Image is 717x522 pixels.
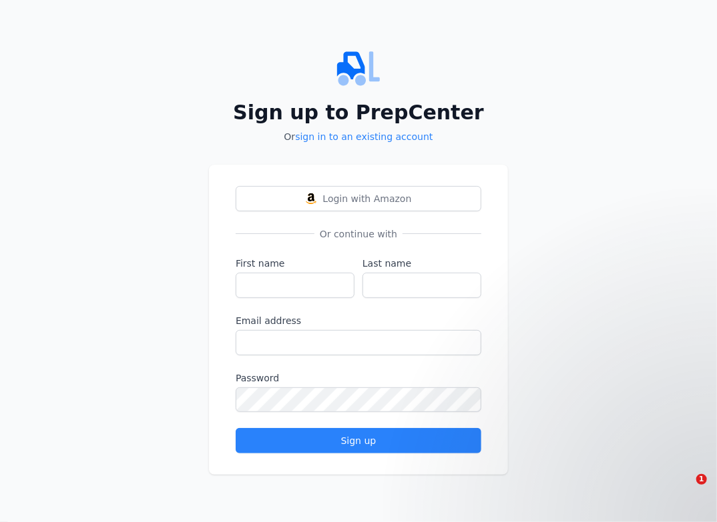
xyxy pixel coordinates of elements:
[209,101,508,125] h2: Sign up to PrepCenter
[295,131,433,142] a: sign in to an existing account
[209,130,508,143] p: Or
[236,428,481,453] button: Sign up
[209,47,508,90] img: PrepCenter
[236,371,481,385] label: Password
[696,474,707,485] span: 1
[236,314,481,327] label: Email address
[314,227,403,241] span: Or continue with
[450,269,717,470] iframe: Intercom notifications message
[323,192,412,205] span: Login with Amazon
[363,257,481,270] label: Last name
[306,193,316,204] img: Login with Amazon
[236,186,481,211] button: Login with AmazonLogin with Amazon
[236,257,354,270] label: First name
[669,474,701,506] iframe: Intercom live chat
[247,434,470,447] div: Sign up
